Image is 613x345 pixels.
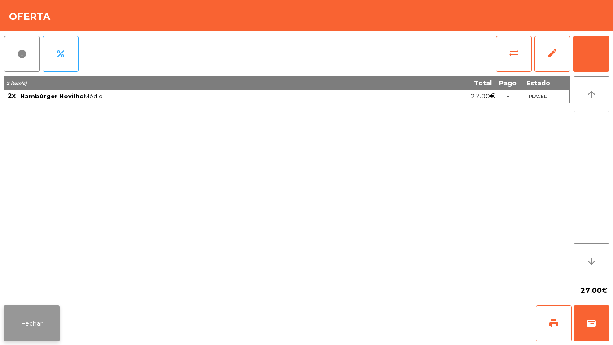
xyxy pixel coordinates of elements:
[548,318,559,329] span: print
[520,90,556,103] td: PLACED
[20,93,385,100] span: Médio
[547,48,558,58] span: edit
[586,48,596,58] div: add
[586,256,597,267] i: arrow_downward
[573,36,609,72] button: add
[586,318,597,329] span: wallet
[580,284,608,297] span: 27.00€
[586,89,597,100] i: arrow_upward
[386,76,495,90] th: Total
[495,76,520,90] th: Pago
[574,76,609,112] button: arrow_upward
[536,305,572,341] button: print
[55,49,66,59] span: percent
[574,243,609,279] button: arrow_downward
[6,80,27,86] span: 2 item(s)
[4,305,60,341] button: Fechar
[534,36,570,72] button: edit
[471,90,495,102] span: 27.00€
[8,92,16,100] span: 2x
[520,76,556,90] th: Estado
[508,48,519,58] span: sync_alt
[4,36,40,72] button: report
[9,10,50,23] h4: Oferta
[20,93,84,100] span: Hambúrger Novilho
[507,92,509,100] span: -
[43,36,79,72] button: percent
[496,36,532,72] button: sync_alt
[574,305,609,341] button: wallet
[17,49,27,59] span: report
